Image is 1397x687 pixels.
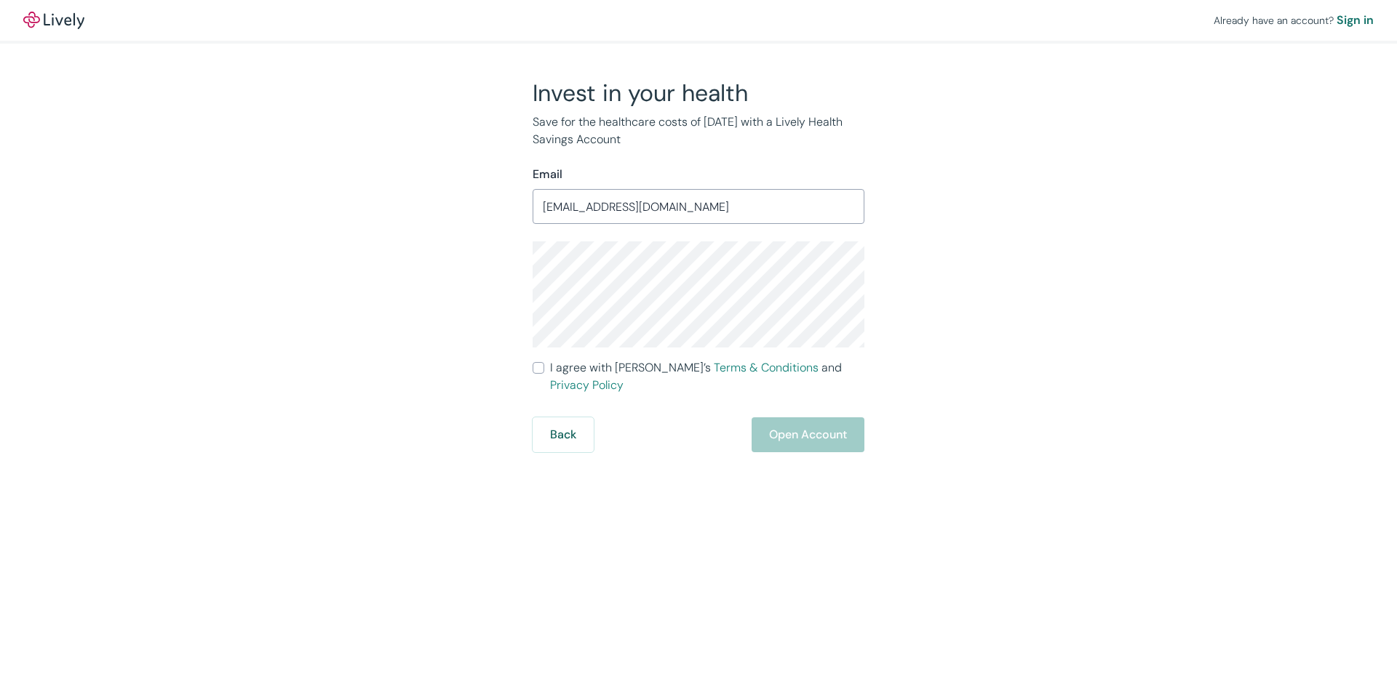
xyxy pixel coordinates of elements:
[550,377,624,393] a: Privacy Policy
[23,12,84,29] img: Lively
[533,166,562,183] label: Email
[714,360,819,375] a: Terms & Conditions
[550,359,864,394] span: I agree with [PERSON_NAME]’s and
[1214,12,1374,29] div: Already have an account?
[533,113,864,148] p: Save for the healthcare costs of [DATE] with a Lively Health Savings Account
[533,417,594,452] button: Back
[23,12,84,29] a: LivelyLively
[1337,12,1374,29] a: Sign in
[533,79,864,108] h2: Invest in your health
